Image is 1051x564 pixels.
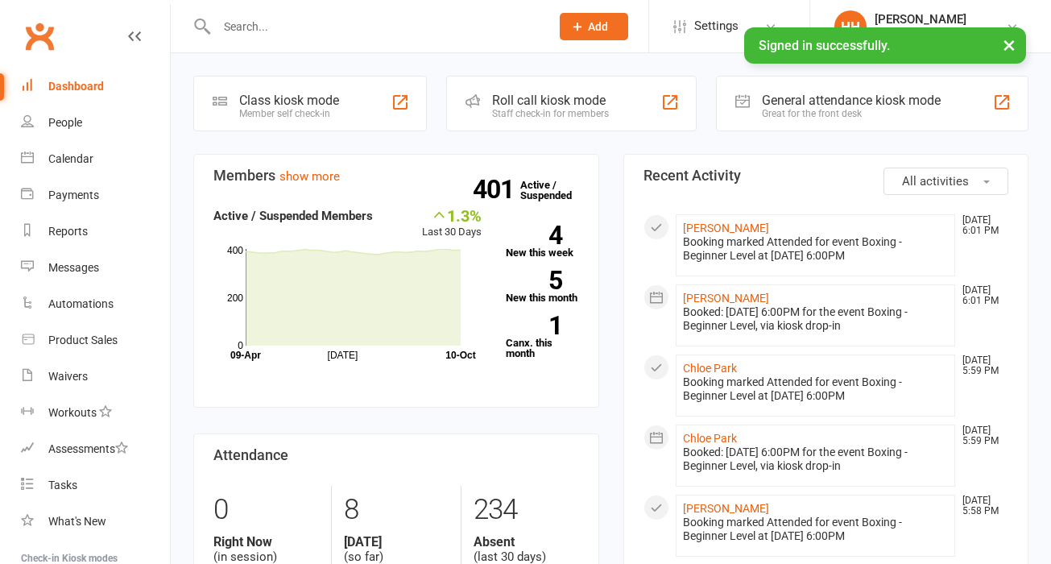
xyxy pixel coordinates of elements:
[21,214,170,250] a: Reports
[21,68,170,105] a: Dashboard
[48,442,128,455] div: Assessments
[48,370,88,383] div: Waivers
[21,504,170,540] a: What's New
[683,516,949,543] div: Booking marked Attended for event Boxing - Beginner Level at [DATE] 6:00PM
[954,215,1008,236] time: [DATE] 6:01 PM
[506,223,562,247] strong: 4
[48,225,88,238] div: Reports
[492,108,609,119] div: Staff check-in for members
[48,297,114,310] div: Automations
[643,168,1009,184] h3: Recent Activity
[694,8,739,44] span: Settings
[683,432,737,445] a: Chloe Park
[683,222,769,234] a: [PERSON_NAME]
[48,116,82,129] div: People
[506,268,562,292] strong: 5
[21,250,170,286] a: Messages
[954,355,1008,376] time: [DATE] 5:59 PM
[683,375,949,403] div: Booking marked Attended for event Boxing - Beginner Level at [DATE] 6:00PM
[683,305,949,333] div: Booked: [DATE] 6:00PM for the event Boxing - Beginner Level, via kiosk drop-in
[506,271,579,303] a: 5New this month
[506,313,562,338] strong: 1
[902,174,969,189] span: All activities
[48,189,99,201] div: Payments
[474,486,578,534] div: 234
[762,108,941,119] div: Great for the front desk
[473,177,520,201] strong: 401
[954,496,1008,516] time: [DATE] 5:58 PM
[21,286,170,322] a: Automations
[759,38,890,53] span: Signed in successfully.
[834,10,867,43] div: HH
[683,292,769,305] a: [PERSON_NAME]
[588,20,608,33] span: Add
[48,261,99,274] div: Messages
[48,515,106,528] div: What's New
[520,168,591,213] a: 401Active / Suspended
[21,467,170,504] a: Tasks
[883,168,1008,195] button: All activities
[683,446,949,473] div: Booked: [DATE] 6:00PM for the event Boxing - Beginner Level, via kiosk drop-in
[344,534,449,549] strong: [DATE]
[213,168,579,184] h3: Members
[279,169,340,184] a: show more
[875,12,990,27] div: [PERSON_NAME]
[683,362,737,375] a: Chloe Park
[954,425,1008,446] time: [DATE] 5:59 PM
[239,93,339,108] div: Class kiosk mode
[213,447,579,463] h3: Attendance
[21,177,170,214] a: Payments
[48,80,104,93] div: Dashboard
[48,334,118,346] div: Product Sales
[995,27,1024,62] button: ×
[506,316,579,359] a: 1Canx. this month
[875,27,990,41] div: [PERSON_NAME] MMA
[21,322,170,359] a: Product Sales
[683,502,769,515] a: [PERSON_NAME]
[21,141,170,177] a: Calendar
[344,486,449,534] div: 8
[762,93,941,108] div: General attendance kiosk mode
[683,235,949,263] div: Booking marked Attended for event Boxing - Beginner Level at [DATE] 6:00PM
[239,108,339,119] div: Member self check-in
[21,431,170,467] a: Assessments
[422,206,482,224] div: 1.3%
[213,209,373,223] strong: Active / Suspended Members
[474,534,578,549] strong: Absent
[954,285,1008,306] time: [DATE] 6:01 PM
[492,93,609,108] div: Roll call kiosk mode
[212,15,539,38] input: Search...
[21,395,170,431] a: Workouts
[21,105,170,141] a: People
[19,16,60,56] a: Clubworx
[560,13,628,40] button: Add
[213,534,319,549] strong: Right Now
[506,226,579,258] a: 4New this week
[48,152,93,165] div: Calendar
[21,359,170,395] a: Waivers
[48,406,97,419] div: Workouts
[213,486,319,534] div: 0
[422,206,482,241] div: Last 30 Days
[48,479,77,491] div: Tasks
